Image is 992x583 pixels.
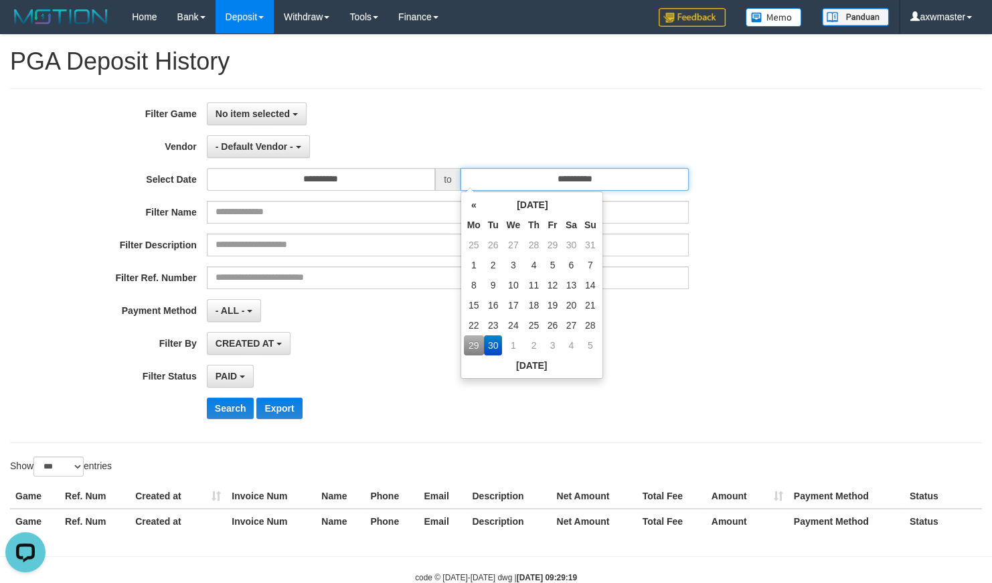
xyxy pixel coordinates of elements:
td: 13 [562,275,581,295]
td: 4 [562,335,581,355]
button: PAID [207,365,254,388]
th: Phone [365,484,418,509]
td: 11 [524,275,544,295]
button: Search [207,398,254,419]
td: 3 [544,335,562,355]
td: 1 [502,335,524,355]
th: Fr [544,215,562,235]
th: Sa [562,215,581,235]
th: Name [316,509,365,533]
td: 29 [464,335,484,355]
th: Invoice Num [226,509,316,533]
td: 8 [464,275,484,295]
th: Ref. Num [60,509,130,533]
button: - Default Vendor - [207,135,310,158]
td: 7 [581,255,600,275]
td: 25 [464,235,484,255]
td: 9 [484,275,503,295]
th: Game [10,509,60,533]
th: Net Amount [552,484,637,509]
td: 6 [562,255,581,275]
th: Net Amount [552,509,637,533]
th: Invoice Num [226,484,316,509]
td: 30 [484,335,503,355]
td: 1 [464,255,484,275]
td: 5 [544,255,562,275]
th: We [502,215,524,235]
img: Button%20Memo.svg [746,8,802,27]
th: Email [418,484,467,509]
th: Th [524,215,544,235]
td: 24 [502,315,524,335]
td: 26 [544,315,562,335]
th: [DATE] [484,195,581,215]
th: Amount [706,509,789,533]
th: Tu [484,215,503,235]
th: Description [467,484,551,509]
button: Open LiveChat chat widget [5,5,46,46]
td: 22 [464,315,484,335]
small: code © [DATE]-[DATE] dwg | [415,573,577,582]
td: 14 [581,275,600,295]
td: 16 [484,295,503,315]
button: CREATED AT [207,332,291,355]
button: Export [256,398,302,419]
img: MOTION_logo.png [10,7,112,27]
span: PAID [216,371,237,382]
td: 10 [502,275,524,295]
th: Phone [365,509,418,533]
select: Showentries [33,456,84,477]
th: [DATE] [464,355,600,376]
td: 27 [502,235,524,255]
td: 17 [502,295,524,315]
th: Ref. Num [60,484,130,509]
strong: [DATE] 09:29:19 [517,573,577,582]
span: - ALL - [216,305,245,316]
span: CREATED AT [216,338,274,349]
th: Total Fee [637,484,706,509]
th: Status [904,484,982,509]
td: 3 [502,255,524,275]
td: 19 [544,295,562,315]
th: Su [581,215,600,235]
td: 28 [524,235,544,255]
th: Mo [464,215,484,235]
th: Game [10,484,60,509]
td: 15 [464,295,484,315]
th: Created at [130,484,226,509]
img: Feedback.jpg [659,8,726,27]
td: 31 [581,235,600,255]
th: Payment Method [789,484,904,509]
span: - Default Vendor - [216,141,293,152]
td: 23 [484,315,503,335]
td: 26 [484,235,503,255]
span: No item selected [216,108,290,119]
button: No item selected [207,102,307,125]
td: 25 [524,315,544,335]
img: panduan.png [822,8,889,26]
th: Amount [706,484,789,509]
td: 12 [544,275,562,295]
td: 20 [562,295,581,315]
th: Total Fee [637,509,706,533]
button: - ALL - [207,299,261,322]
th: Name [316,484,365,509]
th: Payment Method [789,509,904,533]
td: 29 [544,235,562,255]
td: 30 [562,235,581,255]
td: 18 [524,295,544,315]
th: Description [467,509,551,533]
td: 27 [562,315,581,335]
td: 2 [524,335,544,355]
h1: PGA Deposit History [10,48,982,75]
th: Email [418,509,467,533]
label: Show entries [10,456,112,477]
td: 21 [581,295,600,315]
span: to [435,168,461,191]
td: 2 [484,255,503,275]
th: Status [904,509,982,533]
th: « [464,195,484,215]
td: 5 [581,335,600,355]
th: Created at [130,509,226,533]
td: 28 [581,315,600,335]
